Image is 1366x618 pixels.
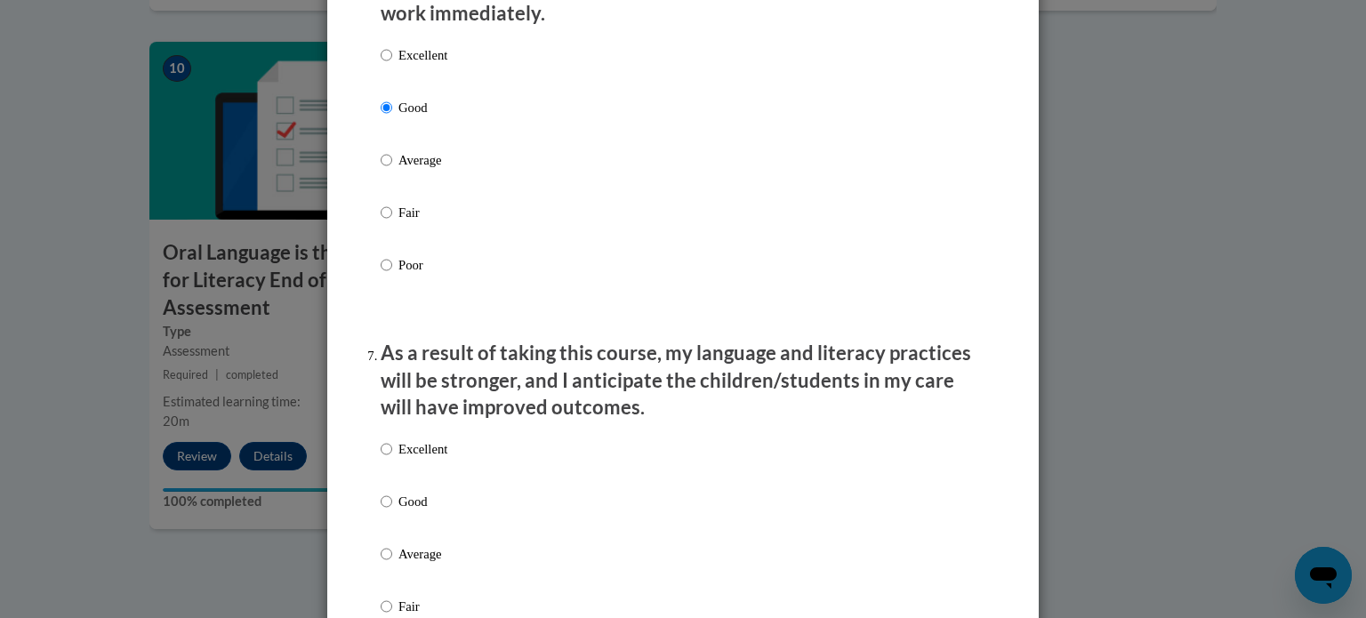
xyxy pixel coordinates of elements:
[381,45,392,65] input: Excellent
[398,98,447,117] p: Good
[398,150,447,170] p: Average
[398,492,447,511] p: Good
[398,203,447,222] p: Fair
[381,492,392,511] input: Good
[381,98,392,117] input: Good
[398,544,447,564] p: Average
[398,597,447,616] p: Fair
[398,45,447,65] p: Excellent
[398,255,447,275] p: Poor
[381,255,392,275] input: Poor
[381,150,392,170] input: Average
[381,203,392,222] input: Fair
[381,544,392,564] input: Average
[398,439,447,459] p: Excellent
[381,340,985,421] p: As a result of taking this course, my language and literacy practices will be stronger, and I ant...
[381,597,392,616] input: Fair
[381,439,392,459] input: Excellent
